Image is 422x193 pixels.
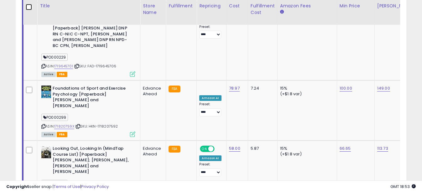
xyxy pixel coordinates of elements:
[199,155,221,161] div: Amazon AI
[199,25,221,39] div: Preset:
[57,132,67,137] span: FBA
[229,85,240,91] a: 78.97
[377,3,414,9] div: [PERSON_NAME]
[169,3,194,9] div: Fulfillment
[199,102,221,116] div: Preset:
[280,146,332,151] div: 15%
[340,85,352,91] a: 100.00
[169,146,180,153] small: FBA
[377,145,388,152] a: 113.73
[377,85,390,91] a: 149.00
[229,3,245,9] div: Cost
[57,72,67,77] span: FBA
[54,124,74,129] a: 171820759X
[143,86,161,97] div: Edvance Ahead
[41,180,68,187] span: PO000235
[54,184,80,190] a: Terms of Use
[41,146,51,158] img: 41TpVjkxTIL._SL40_.jpg
[53,8,129,50] b: [PERSON_NAME] Advantage for Pediatric Nursing: Critical Components of Nursing Care [Paperback] [P...
[6,184,29,190] strong: Copyright
[199,162,221,176] div: Preset:
[41,86,135,136] div: ASIN:
[6,184,109,190] div: seller snap | |
[143,146,161,157] div: Edvance Ahead
[199,95,221,101] div: Amazon AI
[340,3,372,9] div: Min Price
[143,3,163,16] div: Store Name
[214,146,224,152] span: OFF
[53,86,129,110] b: Foundations of Sport and Exercise Psychology [Paperback] [PERSON_NAME] and [PERSON_NAME]
[251,146,273,151] div: 5.87
[40,3,138,9] div: Title
[280,3,334,9] div: Amazon Fees
[74,64,117,69] span: | SKU: FAD-1719645706
[390,184,416,190] span: 2025-08-11 18:53 GMT
[199,3,224,9] div: Repricing
[280,151,332,157] div: (+$1.8 var)
[229,145,240,152] a: 58.00
[41,72,56,77] span: All listings currently available for purchase on Amazon
[41,114,68,121] span: PO000299
[41,86,51,98] img: 51uASp8+dVL._SL40_.jpg
[41,8,135,76] div: ASIN:
[280,9,284,15] small: Amazon Fees.
[81,184,109,190] a: Privacy Policy
[340,145,351,152] a: 66.65
[75,124,118,129] span: | SKU: HKN-1718207592
[54,64,73,69] a: 1719645701
[280,86,332,91] div: 15%
[251,3,275,16] div: Fulfillment Cost
[201,146,209,152] span: ON
[169,86,180,92] small: FBA
[53,146,129,176] b: Looking Out, Looking In (MindTap Course List) [Paperback] [PERSON_NAME]; [PERSON_NAME], [PERSON_N...
[41,54,68,61] span: PO000229
[251,86,273,91] div: 7.24
[280,91,332,97] div: (+$1.8 var)
[41,132,56,137] span: All listings currently available for purchase on Amazon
